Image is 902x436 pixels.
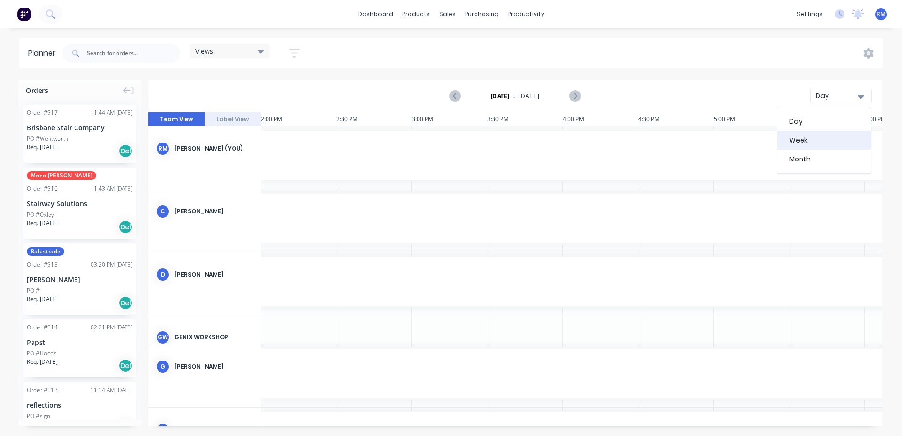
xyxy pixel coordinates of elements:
[156,360,170,374] div: G
[91,260,133,269] div: 03:20 PM [DATE]
[877,10,885,18] span: RM
[175,270,253,279] div: [PERSON_NAME]
[17,7,31,21] img: Factory
[27,260,58,269] div: Order # 315
[27,323,58,332] div: Order # 314
[27,219,58,227] span: Req. [DATE]
[398,7,434,21] div: products
[27,349,57,358] div: PO #Hoods
[27,171,96,180] span: Mono [PERSON_NAME]
[27,247,64,256] span: Balustrade
[27,337,133,347] div: Papst
[27,412,50,420] div: PO #sign
[175,362,253,371] div: [PERSON_NAME]
[118,220,133,234] div: Del
[638,112,714,126] div: 4:30 PM
[91,323,133,332] div: 02:21 PM [DATE]
[714,112,789,126] div: 5:00 PM
[810,88,872,104] button: Day
[27,109,58,117] div: Order # 317
[28,48,60,59] div: Planner
[27,143,58,151] span: Req. [DATE]
[563,112,638,126] div: 4:00 PM
[27,386,58,394] div: Order # 313
[569,90,580,102] button: Next page
[118,144,133,158] div: Del
[27,210,54,219] div: PO #Oxley
[503,7,549,21] div: productivity
[87,44,180,63] input: Search for orders...
[91,386,133,394] div: 11:14 AM [DATE]
[175,426,253,434] div: [PERSON_NAME]
[27,134,68,143] div: PO #Wentworth
[518,92,540,101] span: [DATE]
[195,46,213,56] span: Views
[27,286,40,295] div: PO #
[792,7,827,21] div: settings
[156,330,170,344] div: GW
[27,199,133,209] div: Stairway Solutions
[336,112,412,126] div: 2:30 PM
[27,123,133,133] div: Brisbane Stair Company
[175,144,253,153] div: [PERSON_NAME] (You)
[175,207,253,216] div: [PERSON_NAME]
[27,184,58,193] div: Order # 316
[156,142,170,156] div: RM
[91,109,133,117] div: 11:44 AM [DATE]
[118,359,133,373] div: Del
[353,7,398,21] a: dashboard
[26,85,48,95] span: Orders
[434,7,460,21] div: sales
[205,112,261,126] button: Label View
[156,268,170,282] div: D
[513,91,515,102] span: -
[412,112,487,126] div: 3:00 PM
[261,112,336,126] div: 2:00 PM
[27,400,133,410] div: reflections
[27,295,58,303] span: Req. [DATE]
[450,90,461,102] button: Previous page
[27,358,58,366] span: Req. [DATE]
[118,296,133,310] div: Del
[27,275,133,285] div: [PERSON_NAME]
[460,7,503,21] div: purchasing
[777,131,871,150] div: Week
[491,92,509,101] strong: [DATE]
[91,184,133,193] div: 11:43 AM [DATE]
[816,91,859,101] div: Day
[777,112,871,131] div: Day
[148,112,205,126] button: Team View
[777,150,871,168] div: Month
[487,112,563,126] div: 3:30 PM
[175,333,253,342] div: Genix Workshop
[156,204,170,218] div: C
